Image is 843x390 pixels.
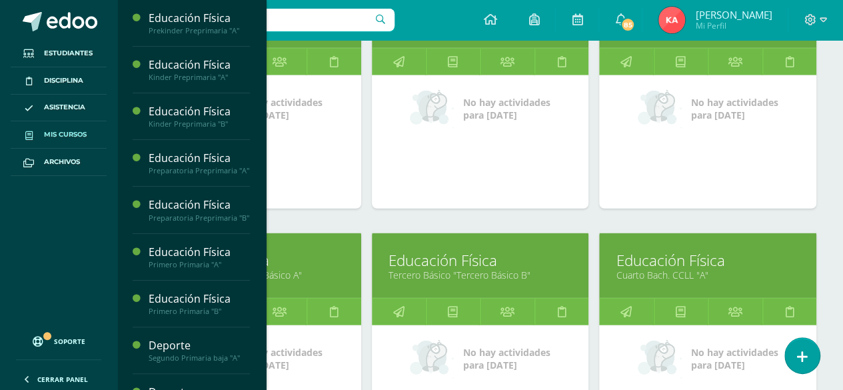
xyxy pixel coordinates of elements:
[149,291,250,307] div: Educación Física
[44,157,80,167] span: Archivos
[44,48,93,59] span: Estudiantes
[658,7,685,33] img: 055b641256edc27d9aba05c5e4c57ff6.png
[149,11,250,26] div: Educación Física
[149,73,250,82] div: Kinder Preprimaria "A"
[235,346,323,371] span: No hay actividades para [DATE]
[695,20,772,31] span: Mi Perfil
[410,89,454,129] img: no_activities_small.png
[389,250,572,271] a: Educación Física
[149,151,250,166] div: Educación Física
[149,245,250,260] div: Educación Física
[149,197,250,222] a: Educación FísicaPreparatoria Preprimaria "B"
[410,339,454,379] img: no_activities_small.png
[695,8,772,21] span: [PERSON_NAME]
[149,104,250,119] div: Educación Física
[638,339,682,379] img: no_activities_small.png
[11,67,107,95] a: Disciplina
[616,269,800,281] a: Cuarto Bach. CCLL "A"
[149,26,250,35] div: Prekinder Preprimaria "A"
[149,119,250,129] div: Kinder Preprimaria "B"
[149,57,250,73] div: Educación Física
[149,151,250,175] a: Educación FísicaPreparatoria Preprimaria "A"
[149,307,250,316] div: Primero Primaria "B"
[691,346,778,371] span: No hay actividades para [DATE]
[638,89,682,129] img: no_activities_small.png
[44,129,87,140] span: Mis cursos
[149,260,250,269] div: Primero Primaria "A"
[54,337,85,346] span: Soporte
[691,96,778,121] span: No hay actividades para [DATE]
[620,17,635,32] span: 85
[149,291,250,316] a: Educación FísicaPrimero Primaria "B"
[149,353,250,363] div: Segundo Primaria baja "A"
[44,75,83,86] span: Disciplina
[44,102,85,113] span: Asistencia
[11,95,107,122] a: Asistencia
[463,96,550,121] span: No hay actividades para [DATE]
[149,11,250,35] a: Educación FísicaPrekinder Preprimaria "A"
[149,197,250,213] div: Educación Física
[11,121,107,149] a: Mis cursos
[463,346,550,371] span: No hay actividades para [DATE]
[389,269,572,281] a: Tercero Básico "Tercero Básico B"
[149,57,250,82] a: Educación FísicaKinder Preprimaria "A"
[235,96,323,121] span: No hay actividades para [DATE]
[616,250,800,271] a: Educación Física
[11,149,107,176] a: Archivos
[11,40,107,67] a: Estudiantes
[149,213,250,223] div: Preparatoria Preprimaria "B"
[16,323,101,356] a: Soporte
[149,338,250,363] a: DeporteSegundo Primaria baja "A"
[37,375,88,384] span: Cerrar panel
[149,166,250,175] div: Preparatoria Preprimaria "A"
[149,245,250,269] a: Educación FísicaPrimero Primaria "A"
[149,338,250,353] div: Deporte
[149,104,250,129] a: Educación FísicaKinder Preprimaria "B"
